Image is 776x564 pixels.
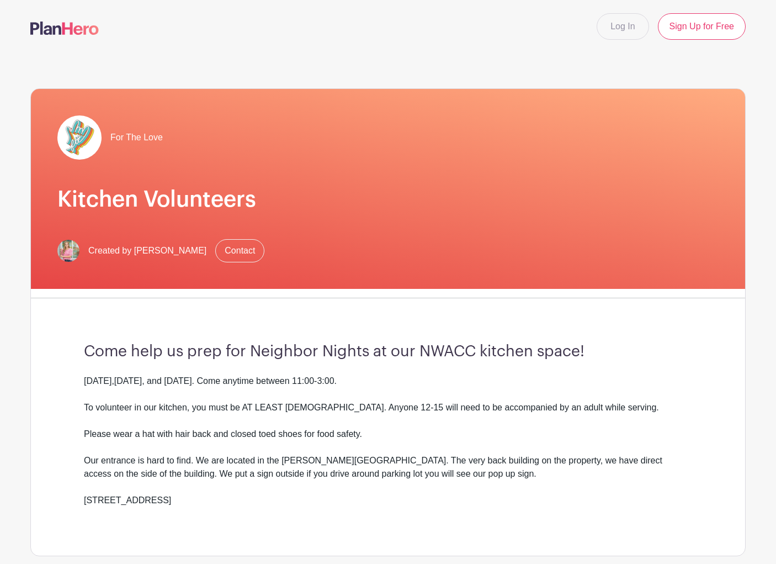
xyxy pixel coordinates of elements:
div: [STREET_ADDRESS] [84,494,692,520]
a: Contact [215,239,264,262]
img: 2x2%20headshot.png [57,240,79,262]
img: logo-507f7623f17ff9eddc593b1ce0a138ce2505c220e1c5a4e2b4648c50719b7d32.svg [30,22,99,35]
span: For The Love [110,131,163,144]
a: Sign Up for Free [658,13,746,40]
div: [DATE],[DATE], and [DATE]. Come anytime between 11:00-3:00. [84,375,692,401]
h3: Come help us prep for Neighbor Nights at our NWACC kitchen space! [84,342,692,361]
img: pageload-spinner.gif [57,115,102,160]
a: Log In [597,13,649,40]
div: Our entrance is hard to find. We are located in the [PERSON_NAME][GEOGRAPHIC_DATA]. The very back... [84,454,692,494]
span: Created by [PERSON_NAME] [88,244,206,257]
div: To volunteer in our kitchen, you must be AT LEAST [DEMOGRAPHIC_DATA]. Anyone 12-15 will need to b... [84,401,692,428]
h1: Kitchen Volunteers [57,186,719,213]
div: Please wear a hat with hair back and closed toed shoes for food safety. [84,428,692,454]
